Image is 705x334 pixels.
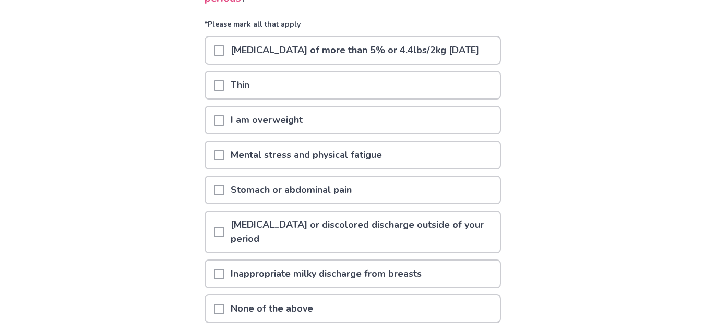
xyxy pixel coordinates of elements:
[224,295,319,322] p: None of the above
[224,107,309,133] p: I am overweight
[224,142,388,168] p: Mental stress and physical fatigue
[224,212,500,252] p: [MEDICAL_DATA] or discolored discharge outside of your period
[224,177,358,203] p: Stomach or abdominal pain
[205,19,501,36] p: *Please mark all that apply
[224,261,428,287] p: Inappropriate milky discharge from breasts
[224,37,485,64] p: [MEDICAL_DATA] of more than 5% or 4.4lbs/2kg [DATE]
[224,72,256,98] p: Thin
